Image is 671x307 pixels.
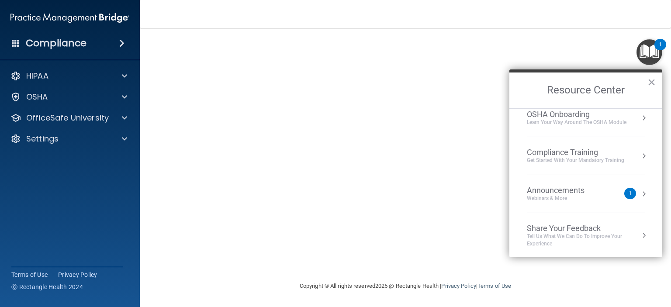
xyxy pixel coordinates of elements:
p: OSHA [26,92,48,102]
a: Terms of Use [477,283,511,289]
div: Resource Center [509,69,662,257]
div: Learn your way around the OSHA module [527,119,626,126]
p: Settings [26,134,59,144]
a: Settings [10,134,127,144]
div: OSHA Onboarding [527,110,626,119]
div: Copyright © All rights reserved 2025 @ Rectangle Health | | [246,272,565,300]
div: Get Started with your mandatory training [527,157,624,164]
button: Close [647,75,656,89]
h2: Resource Center [509,72,662,108]
div: Webinars & More [527,195,602,202]
iframe: Drift Widget Chat Controller [627,263,661,296]
p: HIPAA [26,71,48,81]
span: Ⓒ Rectangle Health 2024 [11,283,83,291]
img: PMB logo [10,9,129,27]
a: HIPAA [10,71,127,81]
a: Privacy Policy [441,283,476,289]
div: Tell Us What We Can Do to Improve Your Experience [527,233,645,248]
a: Privacy Policy [58,270,97,279]
div: 1 [659,45,662,56]
div: Compliance Training [527,148,624,157]
button: Open Resource Center, 1 new notification [636,39,662,65]
p: OfficeSafe University [26,113,109,123]
div: Announcements [527,186,602,195]
h4: Compliance [26,37,86,49]
a: OfficeSafe University [10,113,127,123]
a: OSHA [10,92,127,102]
div: Share Your Feedback [527,224,645,233]
a: Terms of Use [11,270,48,279]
